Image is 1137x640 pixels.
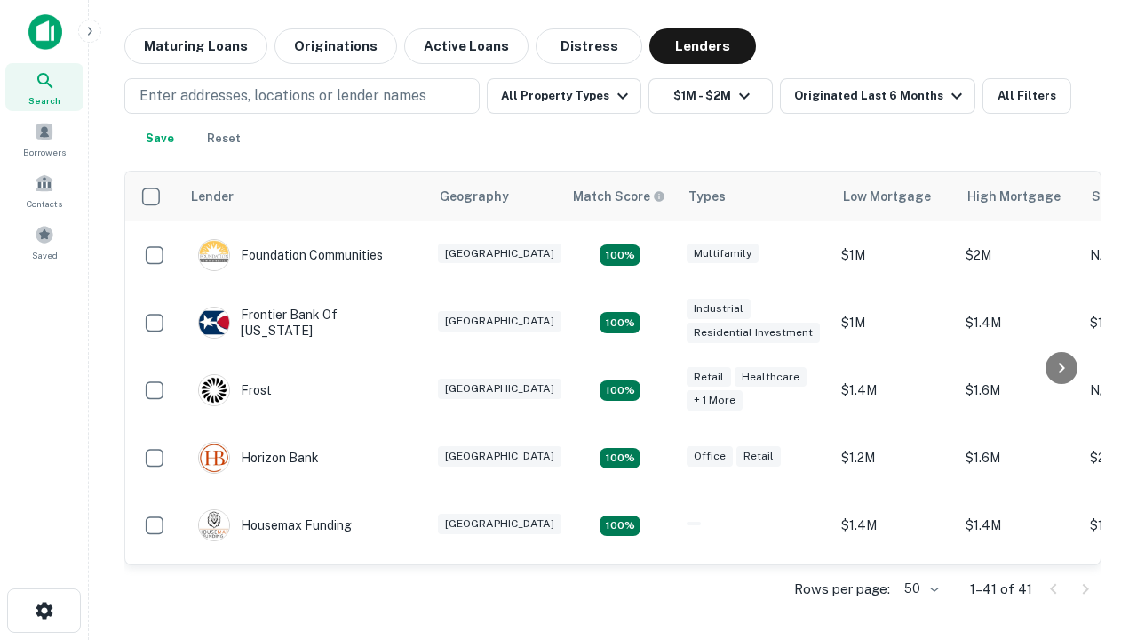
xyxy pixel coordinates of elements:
[191,186,234,207] div: Lender
[198,307,411,339] div: Frontier Bank Of [US_STATE]
[199,510,229,540] img: picture
[794,85,967,107] div: Originated Last 6 Months
[198,239,383,271] div: Foundation Communities
[198,509,352,541] div: Housemax Funding
[649,28,756,64] button: Lenders
[687,299,751,319] div: Industrial
[23,145,66,159] span: Borrowers
[600,244,640,266] div: Matching Properties: 4, hasApolloMatch: undefined
[562,172,678,221] th: Capitalize uses an advanced AI algorithm to match your search with the best lender. The match sco...
[687,323,820,343] div: Residential Investment
[438,446,561,467] div: [GEOGRAPHIC_DATA]
[536,28,642,64] button: Distress
[5,63,83,111] a: Search
[139,85,426,107] p: Enter addresses, locations or lender names
[573,187,665,206] div: Capitalize uses an advanced AI algorithm to match your search with the best lender. The match sco...
[794,579,890,600] p: Rows per page:
[487,78,641,114] button: All Property Types
[600,448,640,469] div: Matching Properties: 4, hasApolloMatch: undefined
[832,221,957,289] td: $1M
[957,289,1081,356] td: $1.4M
[199,308,229,338] img: picture
[832,172,957,221] th: Low Mortgage
[967,186,1061,207] div: High Mortgage
[735,367,807,388] div: Healthcare
[5,166,83,214] a: Contacts
[957,559,1081,627] td: $1.6M
[832,559,957,627] td: $1.4M
[440,186,509,207] div: Geography
[687,244,759,264] div: Multifamily
[199,375,229,405] img: picture
[438,379,561,399] div: [GEOGRAPHIC_DATA]
[957,492,1081,559] td: $1.4M
[957,221,1081,289] td: $2M
[687,390,743,411] div: + 1 more
[648,78,773,114] button: $1M - $2M
[843,186,931,207] div: Low Mortgage
[687,367,731,388] div: Retail
[28,93,60,108] span: Search
[688,186,726,207] div: Types
[438,311,561,332] div: [GEOGRAPHIC_DATA]
[28,14,62,50] img: capitalize-icon.png
[736,446,781,467] div: Retail
[832,356,957,424] td: $1.4M
[678,172,832,221] th: Types
[27,196,62,211] span: Contacts
[832,424,957,492] td: $1.2M
[124,78,480,114] button: Enter addresses, locations or lender names
[957,172,1081,221] th: High Mortgage
[982,78,1071,114] button: All Filters
[687,446,733,467] div: Office
[832,492,957,559] td: $1.4M
[198,374,272,406] div: Frost
[199,443,229,473] img: picture
[404,28,529,64] button: Active Loans
[897,576,942,602] div: 50
[32,248,58,262] span: Saved
[438,514,561,534] div: [GEOGRAPHIC_DATA]
[180,172,429,221] th: Lender
[600,380,640,402] div: Matching Properties: 4, hasApolloMatch: undefined
[957,424,1081,492] td: $1.6M
[5,115,83,163] a: Borrowers
[600,516,640,537] div: Matching Properties: 4, hasApolloMatch: undefined
[970,579,1032,600] p: 1–41 of 41
[438,244,561,264] div: [GEOGRAPHIC_DATA]
[573,187,662,206] h6: Match Score
[832,289,957,356] td: $1M
[1048,498,1137,583] iframe: Chat Widget
[5,218,83,266] a: Saved
[780,78,975,114] button: Originated Last 6 Months
[600,312,640,333] div: Matching Properties: 4, hasApolloMatch: undefined
[124,28,267,64] button: Maturing Loans
[198,442,319,474] div: Horizon Bank
[199,240,229,270] img: picture
[957,356,1081,424] td: $1.6M
[195,121,252,156] button: Reset
[429,172,562,221] th: Geography
[274,28,397,64] button: Originations
[131,121,188,156] button: Save your search to get updates of matches that match your search criteria.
